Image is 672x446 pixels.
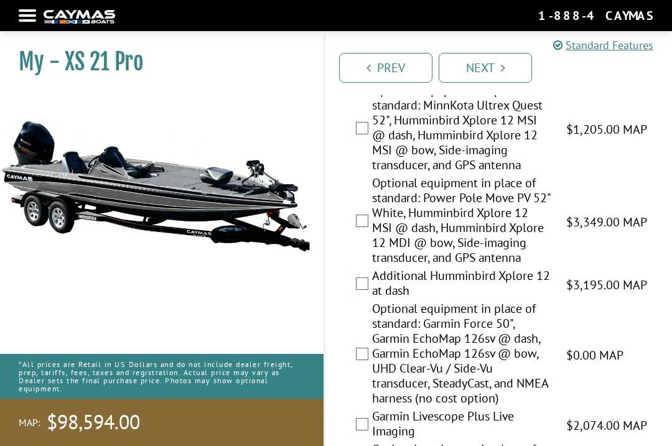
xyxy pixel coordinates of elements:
div: 1-888-4CAYMAS [538,7,653,24]
span: $2,074.00 MAP [566,416,647,435]
span: MAP: [19,416,40,429]
a: Standard Features [553,37,653,53]
label: Garmin Livescope Plus Live Imaging [372,409,551,442]
a: Prev [339,53,432,83]
label: Optional equipment in place of standard: MinnKota Ultrex Quest 52", Humminbird Xplore 12 MSI @ da... [372,83,551,175]
p: *All prices are Retail in US Dollars and do not include dealer freight, prep, tariffs, fees, taxe... [19,354,305,399]
span: $3,195.00 MAP [566,276,647,294]
ul: Pagination [336,51,672,83]
span: $3,349.00 MAP [566,213,647,231]
a: Next [439,53,532,83]
img: white-logo-c9c8dbefe5ff5ceceb0f0178aa75bf4bb51f6bca0971e226c86eb53dfe498488.png [44,10,115,23]
span: $1,205.00 MAP [566,120,647,139]
label: Additional Humminbird Xplore 12 at dash [372,268,551,301]
label: Optional equipment in place of standard: Power Pole Move PV 52" White, Humminbird Xplore 12 MSI @... [372,175,551,268]
label: Optional equipment in place of standard: Garmin Force 50", Garmin EchoMap 126sv @ dash, Garmin Ec... [372,301,551,409]
span: $98,594.00 [47,409,140,435]
span: $0.00 MAP [566,346,623,365]
h1: My - XS 21 Pro [19,48,292,76]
